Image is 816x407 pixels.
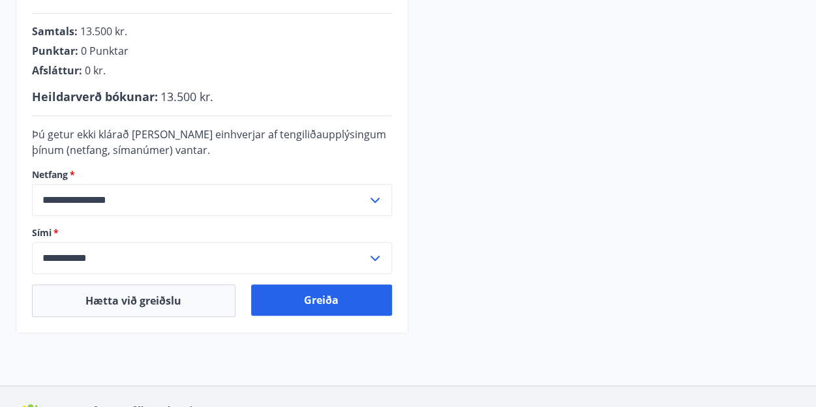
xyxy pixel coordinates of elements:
[32,63,82,78] span: Afsláttur :
[81,44,128,58] span: 0 Punktar
[32,127,386,157] span: Þú getur ekki klárað [PERSON_NAME] einhverjar af tengiliðaupplýsingum þínum (netfang, símanúmer) ...
[32,284,235,317] button: Hætta við greiðslu
[251,284,392,316] button: Greiða
[160,89,213,104] span: 13.500 kr.
[32,89,158,104] span: Heildarverð bókunar :
[85,63,106,78] span: 0 kr.
[32,24,78,38] span: Samtals :
[32,168,392,181] label: Netfang
[32,44,78,58] span: Punktar :
[32,226,392,239] label: Sími
[80,24,127,38] span: 13.500 kr.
